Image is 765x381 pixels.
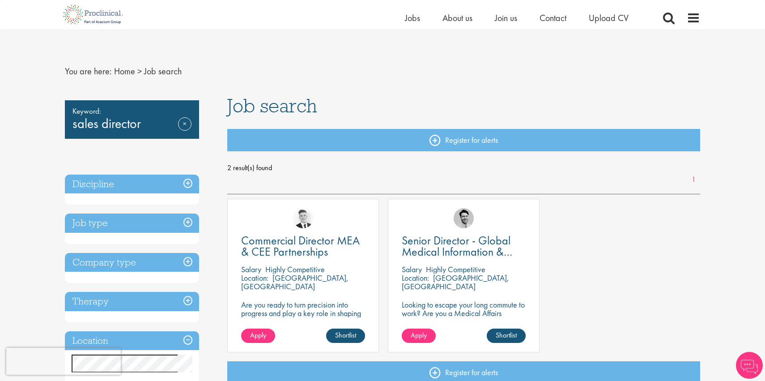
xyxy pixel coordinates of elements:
iframe: reCAPTCHA [6,348,121,375]
a: Contact [540,12,566,24]
a: About us [442,12,472,24]
img: Thomas Pinnock [454,208,474,228]
span: Job search [144,65,182,77]
p: Are you ready to turn precision into progress and play a key role in shaping the future of pharma... [241,300,365,326]
div: sales director [65,100,199,139]
h3: Location [65,331,199,351]
a: Apply [241,329,275,343]
span: Apply [411,330,427,340]
a: Join us [495,12,517,24]
a: Jobs [405,12,420,24]
span: Salary [241,264,261,274]
span: Keyword: [72,105,191,117]
a: breadcrumb link [114,65,135,77]
a: Apply [402,329,436,343]
h3: Company type [65,253,199,272]
span: > [137,65,142,77]
img: Chatbot [736,352,763,379]
span: Apply [250,330,266,340]
span: Commercial Director MEA & CEE Partnerships [241,233,360,259]
span: Senior Director - Global Medical Information & Medical Affairs [402,233,512,270]
h3: Job type [65,214,199,233]
p: Highly Competitive [426,264,485,274]
a: Remove [178,117,191,143]
a: Shortlist [487,329,526,343]
span: Salary [402,264,422,274]
p: [GEOGRAPHIC_DATA], [GEOGRAPHIC_DATA] [402,273,509,291]
a: Senior Director - Global Medical Information & Medical Affairs [402,235,526,257]
a: Register for alerts [227,129,701,151]
p: Looking to escape your long commute to work? Are you a Medical Affairs Professional? Unlock your ... [402,300,526,334]
span: 2 result(s) found [227,161,701,175]
span: Job search [227,94,317,118]
a: Upload CV [589,12,629,24]
p: Highly Competitive [265,264,325,274]
span: You are here: [65,65,112,77]
h3: Discipline [65,175,199,194]
a: Shortlist [326,329,365,343]
img: Nicolas Daniel [293,208,313,228]
a: 1 [687,175,700,185]
span: Location: [241,273,268,283]
h3: Therapy [65,292,199,311]
p: [GEOGRAPHIC_DATA], [GEOGRAPHIC_DATA] [241,273,348,291]
a: Commercial Director MEA & CEE Partnerships [241,235,365,257]
span: Location: [402,273,429,283]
